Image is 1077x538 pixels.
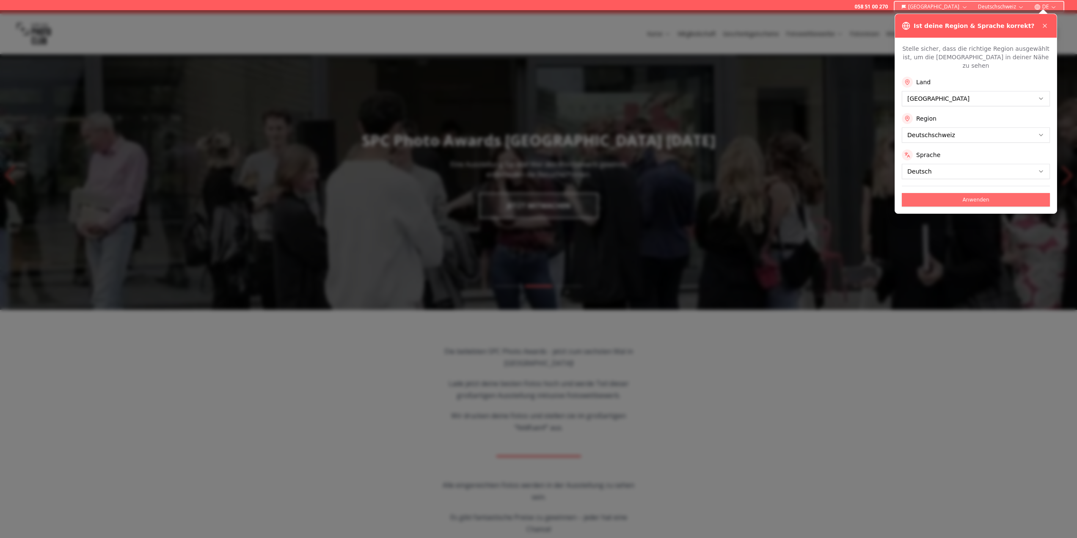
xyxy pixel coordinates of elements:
[916,151,940,159] label: Sprache
[975,2,1027,12] button: Deutschschweiz
[1031,2,1060,12] button: DE
[854,3,888,10] a: 058 51 00 270
[902,44,1050,70] p: Stelle sicher, dass die richtige Region ausgewählt ist, um die [DEMOGRAPHIC_DATA] in deiner Nähe ...
[902,193,1050,207] button: Anwenden
[916,114,937,123] label: Region
[898,2,971,12] button: [GEOGRAPHIC_DATA]
[914,22,1034,30] h3: Ist deine Region & Sprache korrekt?
[916,78,931,86] label: Land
